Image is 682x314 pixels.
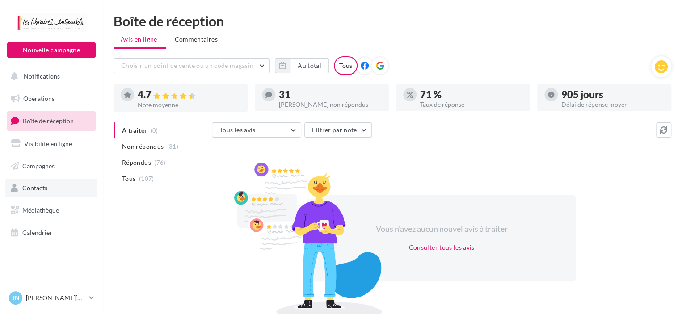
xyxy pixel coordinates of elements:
button: Tous les avis [212,122,301,138]
button: Au total [290,58,329,73]
div: Délai de réponse moyen [561,101,664,108]
a: Campagnes [5,157,97,176]
span: Visibilité en ligne [24,140,72,147]
a: Contacts [5,179,97,197]
button: Au total [275,58,329,73]
span: (31) [167,143,178,150]
button: Choisir un point de vente ou un code magasin [114,58,270,73]
div: 71 % [420,90,523,100]
div: Taux de réponse [420,101,523,108]
span: Campagnes [22,162,55,169]
span: Boîte de réception [23,117,74,125]
span: Médiathèque [22,206,59,214]
p: [PERSON_NAME][DATE] [26,293,85,302]
div: Note moyenne [138,102,240,108]
button: Filtrer par note [304,122,372,138]
a: Calendrier [5,223,97,242]
a: Visibilité en ligne [5,134,97,153]
a: JN [PERSON_NAME][DATE] [7,289,96,306]
button: Notifications [5,67,94,86]
span: Calendrier [22,229,52,236]
div: 905 jours [561,90,664,100]
span: Notifications [24,72,60,80]
div: [PERSON_NAME] non répondus [279,101,382,108]
button: Consulter tous les avis [405,242,478,253]
span: Répondus [122,158,151,167]
a: Boîte de réception [5,111,97,130]
span: Opérations [23,95,55,102]
span: JN [12,293,20,302]
span: Tous les avis [219,126,256,134]
span: (107) [139,175,154,182]
a: Opérations [5,89,97,108]
div: 4.7 [138,90,240,100]
button: Nouvelle campagne [7,42,96,58]
span: Contacts [22,184,47,192]
div: Tous [334,56,358,75]
div: Vous n'avez aucun nouvel avis à traiter [365,223,518,235]
span: Commentaires [175,35,218,43]
div: Boîte de réception [114,14,671,28]
span: Choisir un point de vente ou un code magasin [121,62,253,69]
span: Tous [122,174,135,183]
span: (76) [154,159,165,166]
div: 31 [279,90,382,100]
span: Non répondus [122,142,164,151]
a: Médiathèque [5,201,97,220]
